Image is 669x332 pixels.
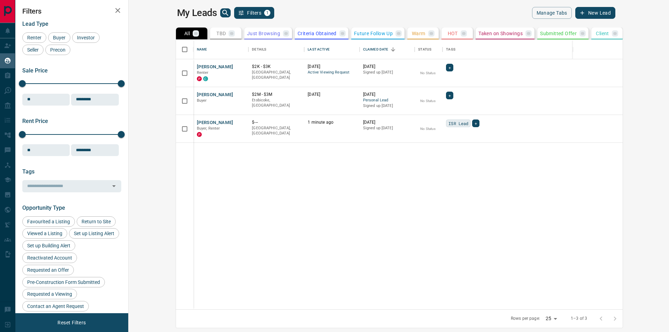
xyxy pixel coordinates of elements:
[420,126,436,131] p: No Status
[415,40,443,59] div: Status
[234,7,274,19] button: Filters1
[575,7,615,19] button: New Lead
[197,64,233,70] button: [PERSON_NAME]
[25,219,72,224] span: Favourited a Listing
[53,317,90,329] button: Reset Filters
[25,47,41,53] span: Seller
[72,32,100,43] div: Investor
[420,70,436,76] p: No Status
[543,314,560,324] div: 25
[354,31,393,36] p: Future Follow Up
[360,40,415,59] div: Claimed Date
[248,40,304,59] div: Details
[446,64,453,71] div: +
[478,31,523,36] p: Taken on Showings
[22,216,75,227] div: Favourited a Listing
[420,98,436,103] p: No Status
[363,92,411,98] p: [DATE]
[252,70,301,80] p: [GEOGRAPHIC_DATA], [GEOGRAPHIC_DATA]
[25,243,73,248] span: Set up Building Alert
[448,31,458,36] p: HOT
[532,7,572,19] button: Manage Tabs
[22,118,48,124] span: Rent Price
[197,132,202,137] div: property.ca
[252,119,301,125] p: $---
[193,40,248,59] div: Name
[308,70,356,76] span: Active Viewing Request
[252,40,266,59] div: Details
[247,31,280,36] p: Just Browsing
[252,125,301,136] p: [GEOGRAPHIC_DATA], [GEOGRAPHIC_DATA]
[79,219,113,224] span: Return to Site
[418,40,431,59] div: Status
[25,231,65,236] span: Viewed a Listing
[443,40,663,59] div: Tags
[511,316,540,322] p: Rows per page:
[363,70,411,75] p: Signed up [DATE]
[177,7,217,18] h1: My Leads
[197,92,233,98] button: [PERSON_NAME]
[388,45,398,54] button: Sort
[197,70,209,75] span: Renter
[22,265,74,275] div: Requested an Offer
[22,253,77,263] div: Reactivated Account
[22,240,75,251] div: Set up Building Alert
[472,119,479,127] div: +
[22,228,67,239] div: Viewed a Listing
[22,32,46,43] div: Renter
[25,303,86,309] span: Contact an Agent Request
[197,119,233,126] button: [PERSON_NAME]
[220,8,231,17] button: search button
[363,103,411,109] p: Signed up [DATE]
[51,35,68,40] span: Buyer
[363,125,411,131] p: Signed up [DATE]
[298,31,337,36] p: Criteria Obtained
[446,92,453,99] div: +
[48,32,70,43] div: Buyer
[45,45,70,55] div: Precon
[69,228,119,239] div: Set up Listing Alert
[25,255,75,261] span: Reactivated Account
[571,316,587,322] p: 1–3 of 3
[448,64,451,71] span: +
[308,64,356,70] p: [DATE]
[216,31,226,36] p: TBD
[197,126,220,131] span: Buyer, Renter
[448,120,468,127] span: ISR Lead
[25,267,71,273] span: Requested an Offer
[252,98,301,108] p: Etobicoke, [GEOGRAPHIC_DATA]
[75,35,97,40] span: Investor
[308,92,356,98] p: [DATE]
[197,98,207,103] span: Buyer
[540,31,577,36] p: Submitted Offer
[48,47,68,53] span: Precon
[363,119,411,125] p: [DATE]
[22,204,65,211] span: Opportunity Type
[304,40,359,59] div: Last Active
[363,64,411,70] p: [DATE]
[109,181,119,191] button: Open
[22,67,48,74] span: Sale Price
[22,277,105,287] div: Pre-Construction Form Submitted
[184,31,190,36] p: All
[197,76,202,81] div: property.ca
[448,92,451,99] span: +
[22,301,89,311] div: Contact an Agent Request
[252,64,301,70] p: $2K - $3K
[363,40,389,59] div: Claimed Date
[22,7,121,15] h2: Filters
[412,31,425,36] p: Warm
[596,31,609,36] p: Client
[25,291,75,297] span: Requested a Viewing
[71,231,117,236] span: Set up Listing Alert
[363,98,411,103] span: Personal Lead
[446,40,455,59] div: Tags
[22,45,44,55] div: Seller
[22,168,34,175] span: Tags
[197,40,207,59] div: Name
[22,21,48,27] span: Lead Type
[475,120,477,127] span: +
[308,40,329,59] div: Last Active
[265,10,270,15] span: 1
[25,35,44,40] span: Renter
